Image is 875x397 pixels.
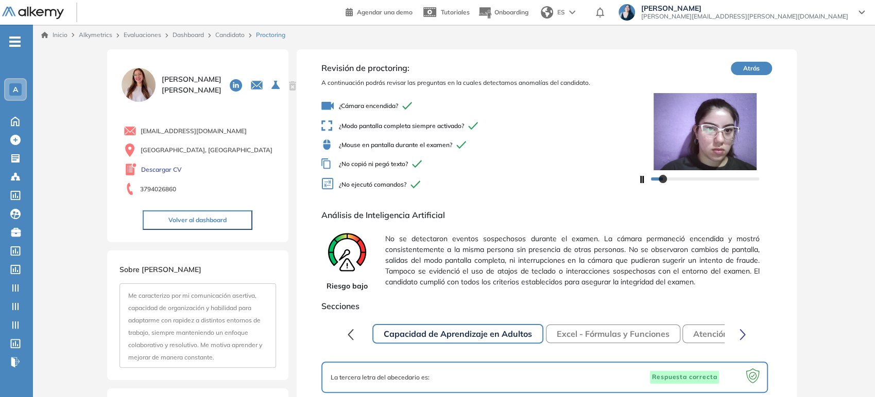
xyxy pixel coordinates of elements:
[731,62,772,75] button: Atrás
[641,4,848,12] span: [PERSON_NAME]
[13,85,18,94] span: A
[690,278,875,397] div: Widget de chat
[478,2,528,24] button: Onboarding
[546,324,680,343] button: Excel - Fórmulas y Funciones
[372,324,543,344] button: Capacidad de Aprendizaje en Adultos
[641,12,848,21] span: [PERSON_NAME][EMAIL_ADDRESS][PERSON_NAME][DOMAIN_NAME]
[682,324,777,343] button: Atención al detalle
[124,31,161,39] a: Evaluaciones
[357,8,413,16] span: Agendar una demo
[321,177,638,192] span: ¿No ejecutó comandos?
[141,146,272,155] span: [GEOGRAPHIC_DATA], [GEOGRAPHIC_DATA]
[173,31,204,39] a: Dashboard
[321,120,638,131] span: ¿Modo pantalla completa siempre activado?
[441,8,470,16] span: Tutoriales
[321,62,638,74] span: Revisión de proctoring:
[569,10,575,14] img: arrow
[494,8,528,16] span: Onboarding
[141,165,182,174] a: Descargar CV
[79,31,112,39] span: Alkymetrics
[327,281,368,292] span: Riesgo bajo
[321,100,638,112] span: ¿Cámara encendida?
[385,229,760,292] span: No se detectaron eventos sospechosos durante el examen. La cámara permaneció encendida y mostró c...
[41,30,67,40] a: Inicio
[128,292,262,361] span: Me caracterizo por mi comunicación asertiva, capacidad de organización y habilidad para adaptarme...
[321,209,772,221] span: Análisis de Inteligencia Artificial
[256,30,285,40] span: Proctoring
[346,5,413,17] a: Agendar una demo
[141,127,247,136] span: [EMAIL_ADDRESS][DOMAIN_NAME]
[143,210,252,230] button: Volver al dashboard
[321,78,638,87] span: A continuación podrás revisar las preguntas en la cuales detectamos anomalías del candidato.
[162,74,221,96] span: [PERSON_NAME] [PERSON_NAME]
[331,373,430,382] span: La tercera letra del abecedario es:
[140,185,176,194] span: 3794026860
[541,6,553,19] img: world
[650,371,719,384] span: Respuesta correcta
[321,158,638,169] span: ¿No copió ni pegó texto?
[321,139,638,150] span: ¿Mouse en pantalla durante el examen?
[2,7,64,20] img: Logo
[557,8,565,17] span: ES
[321,300,772,312] span: Secciones
[119,66,158,104] img: PROFILE_MENU_LOGO_USER
[9,41,21,43] i: -
[215,31,245,39] a: Candidato
[119,265,201,274] span: Sobre [PERSON_NAME]
[690,278,875,397] iframe: Chat Widget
